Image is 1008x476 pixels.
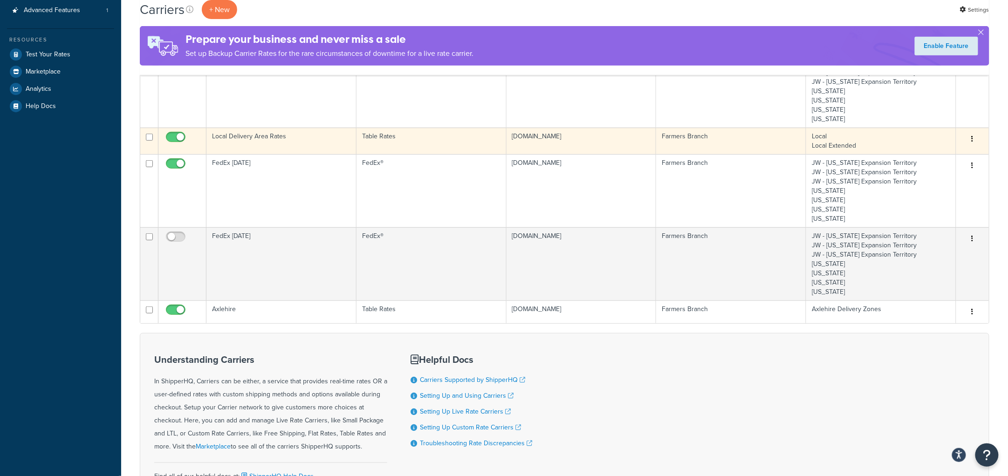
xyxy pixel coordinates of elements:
[154,354,387,365] h3: Understanding Carriers
[806,54,956,128] td: JW - [US_STATE] Expansion Territory JW - [US_STATE] Expansion Territory JW - [US_STATE] Expansion...
[26,85,51,93] span: Analytics
[140,26,185,66] img: ad-rules-rateshop-fe6ec290ccb7230408bd80ed9643f0289d75e0ffd9eb532fc0e269fcd187b520.png
[7,36,114,44] div: Resources
[7,98,114,115] a: Help Docs
[656,54,806,128] td: Farmers Branch
[7,63,114,80] a: Marketplace
[140,0,185,19] h1: Carriers
[411,354,532,365] h3: Helpful Docs
[154,354,387,453] div: In ShipperHQ, Carriers can be either, a service that provides real-time rates OR a user-defined r...
[357,154,507,227] td: FedEx®
[26,51,70,59] span: Test Your Rates
[206,128,357,154] td: Local Delivery Area Rates
[507,54,657,128] td: [DOMAIN_NAME]
[507,154,657,227] td: [DOMAIN_NAME]
[7,2,114,19] li: Advanced Features
[24,7,80,14] span: Advanced Features
[26,102,56,110] span: Help Docs
[507,227,657,300] td: [DOMAIN_NAME]
[507,128,657,154] td: [DOMAIN_NAME]
[185,32,473,47] h4: Prepare your business and never miss a sale
[185,47,473,60] p: Set up Backup Carrier Rates for the rare circumstances of downtime for a live rate carrier.
[960,3,989,16] a: Settings
[656,154,806,227] td: Farmers Branch
[806,300,956,323] td: Axlehire Delivery Zones
[357,227,507,300] td: FedEx®
[26,68,61,76] span: Marketplace
[420,407,511,416] a: Setting Up Live Rate Carriers
[206,154,357,227] td: FedEx [DATE]
[196,442,231,451] a: Marketplace
[7,2,114,19] a: Advanced Features 1
[806,154,956,227] td: JW - [US_STATE] Expansion Territory JW - [US_STATE] Expansion Territory JW - [US_STATE] Expansion...
[420,375,525,385] a: Carriers Supported by ShipperHQ
[206,300,357,323] td: Axlehire
[806,227,956,300] td: JW - [US_STATE] Expansion Territory JW - [US_STATE] Expansion Territory JW - [US_STATE] Expansion...
[507,300,657,323] td: [DOMAIN_NAME]
[206,54,357,128] td: UPS [DATE]
[420,422,521,432] a: Setting Up Custom Rate Carriers
[420,391,514,401] a: Setting Up and Using Carriers
[975,443,999,467] button: Open Resource Center
[7,81,114,97] a: Analytics
[357,300,507,323] td: Table Rates
[357,54,507,128] td: UPS®
[357,128,507,154] td: Table Rates
[7,46,114,63] a: Test Your Rates
[106,7,108,14] span: 1
[915,37,978,55] a: Enable Feature
[656,300,806,323] td: Farmers Branch
[420,438,532,448] a: Troubleshooting Rate Discrepancies
[806,128,956,154] td: Local Local Extended
[206,227,357,300] td: FedEx [DATE]
[656,227,806,300] td: Farmers Branch
[656,128,806,154] td: Farmers Branch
